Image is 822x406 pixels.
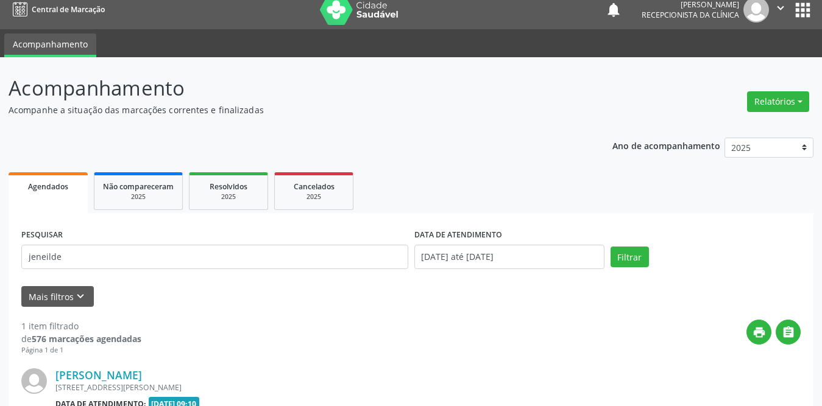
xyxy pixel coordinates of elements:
span: Resolvidos [210,181,247,192]
p: Ano de acompanhamento [612,138,720,153]
div: [STREET_ADDRESS][PERSON_NAME] [55,382,618,393]
div: 2025 [103,192,174,201]
i: print [753,326,766,339]
span: Não compareceram [103,181,174,192]
i:  [782,326,795,339]
button: notifications [605,1,622,18]
label: DATA DE ATENDIMENTO [414,226,502,245]
button: Filtrar [611,247,649,267]
p: Acompanhamento [9,73,572,103]
span: Recepcionista da clínica [642,10,739,20]
a: [PERSON_NAME] [55,368,142,382]
strong: 576 marcações agendadas [32,333,141,345]
i:  [774,1,787,15]
span: Cancelados [294,181,335,192]
i: keyboard_arrow_down [74,290,87,303]
label: PESQUISAR [21,226,63,245]
div: 1 item filtrado [21,320,141,332]
button:  [776,320,801,345]
div: de [21,332,141,345]
button: print [746,320,771,345]
p: Acompanhe a situação das marcações correntes e finalizadas [9,103,572,116]
input: Nome, CNS [21,245,408,269]
button: Mais filtroskeyboard_arrow_down [21,286,94,307]
span: Agendados [28,181,68,192]
div: 2025 [283,192,344,201]
div: Página 1 de 1 [21,345,141,355]
button: Relatórios [747,91,809,112]
span: Central de Marcação [32,4,105,15]
a: Acompanhamento [4,33,96,57]
input: Selecione um intervalo [414,245,604,269]
img: img [21,368,47,394]
div: 2025 [198,192,259,201]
